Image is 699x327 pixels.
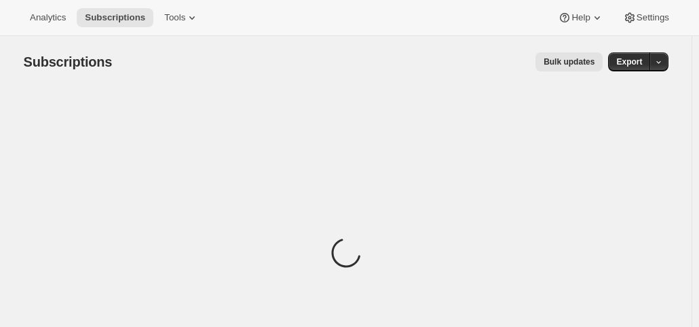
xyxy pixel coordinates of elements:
span: Subscriptions [24,54,113,69]
button: Subscriptions [77,8,153,27]
span: Analytics [30,12,66,23]
button: Tools [156,8,207,27]
span: Subscriptions [85,12,145,23]
button: Help [550,8,611,27]
button: Bulk updates [535,52,603,71]
span: Help [571,12,590,23]
span: Settings [637,12,669,23]
span: Export [616,56,642,67]
button: Settings [615,8,677,27]
button: Analytics [22,8,74,27]
button: Export [608,52,650,71]
span: Bulk updates [544,56,594,67]
span: Tools [164,12,185,23]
